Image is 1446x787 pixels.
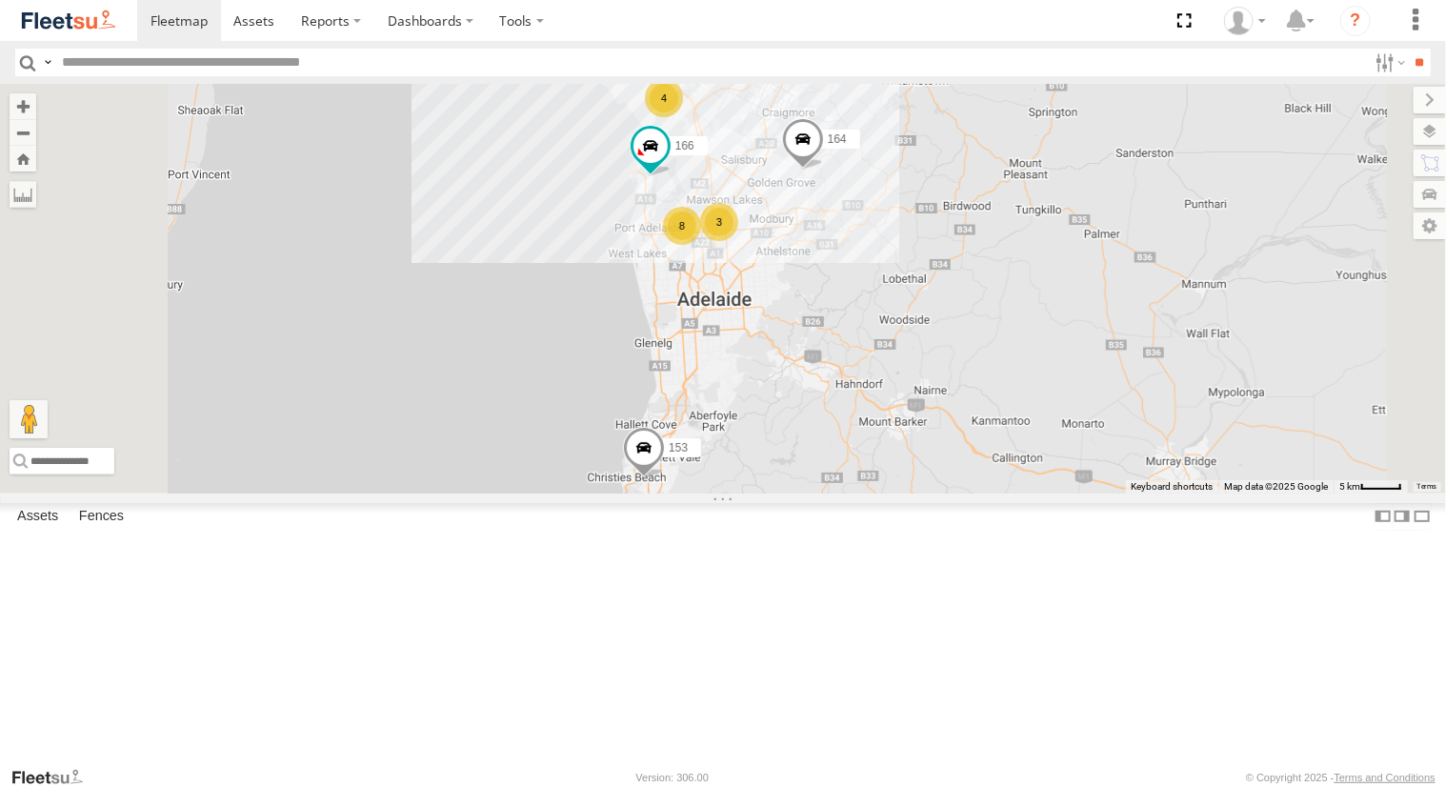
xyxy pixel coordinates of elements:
span: 153 [669,441,688,454]
label: Dock Summary Table to the Left [1374,503,1393,531]
button: Keyboard shortcuts [1131,480,1213,494]
img: fleetsu-logo-horizontal.svg [19,8,118,33]
button: Zoom out [10,119,36,146]
button: Zoom Home [10,146,36,172]
a: Visit our Website [10,768,98,787]
span: 164 [828,132,847,146]
i: ? [1340,6,1371,36]
button: Zoom in [10,93,36,119]
label: Search Query [40,49,55,76]
label: Map Settings [1414,212,1446,239]
button: Map Scale: 5 km per 40 pixels [1334,480,1408,494]
button: Drag Pegman onto the map to open Street View [10,400,48,438]
label: Assets [8,504,68,531]
div: 4 [645,79,683,117]
label: Measure [10,181,36,208]
span: 166 [675,139,694,152]
label: Dock Summary Table to the Right [1393,503,1412,531]
div: © Copyright 2025 - [1246,772,1436,783]
label: Hide Summary Table [1413,503,1432,531]
label: Fences [70,504,133,531]
div: Kellie Roberts [1217,7,1273,35]
div: 8 [663,207,701,245]
span: 5 km [1339,481,1360,492]
a: Terms [1417,482,1437,490]
div: Version: 306.00 [636,772,709,783]
a: Terms and Conditions [1335,772,1436,783]
span: Map data ©2025 Google [1224,481,1328,492]
label: Search Filter Options [1368,49,1409,76]
div: 3 [700,203,738,241]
